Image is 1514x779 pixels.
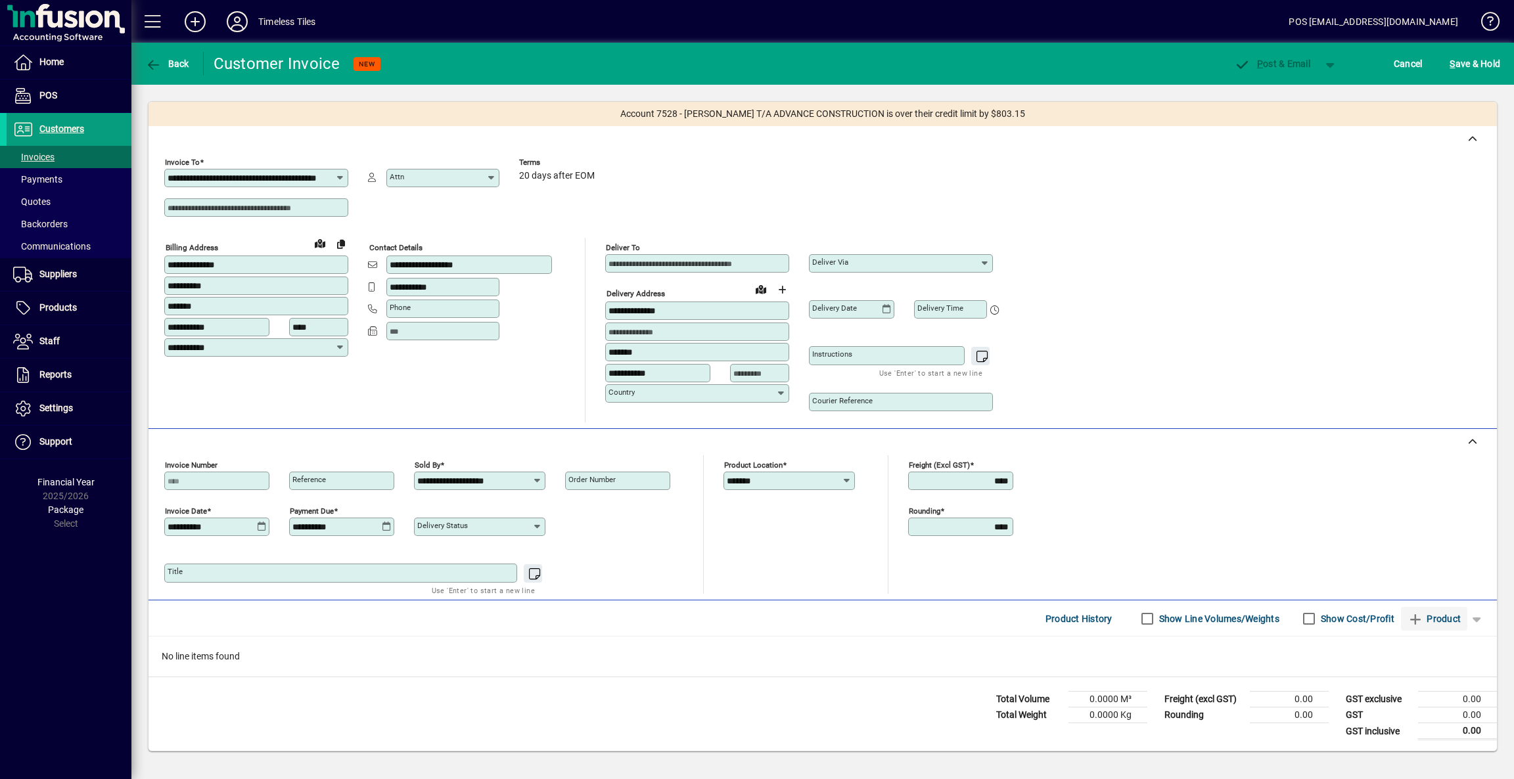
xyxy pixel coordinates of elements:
a: Reports [7,359,131,391]
a: View on map [310,233,331,254]
div: POS [EMAIL_ADDRESS][DOMAIN_NAME] [1289,11,1458,32]
mat-label: Invoice date [165,506,207,516]
td: GST exclusive [1339,692,1418,707]
mat-hint: Use 'Enter' to start a new line [879,365,982,380]
mat-label: Courier Reference [812,396,873,405]
a: Backorders [7,213,131,235]
mat-label: Delivery time [917,303,963,313]
td: 0.00 [1250,707,1329,723]
a: View on map [750,278,771,300]
td: Total Weight [990,707,1068,723]
span: ost & Email [1234,58,1310,69]
a: Quotes [7,190,131,213]
label: Show Line Volumes/Weights [1157,612,1279,625]
td: Freight (excl GST) [1158,692,1250,707]
mat-label: Country [608,388,635,397]
mat-label: Rounding [909,506,940,516]
span: Product History [1045,608,1113,629]
a: Knowledge Base [1471,3,1498,45]
mat-label: Instructions [812,349,852,359]
mat-label: Title [168,567,183,576]
span: Suppliers [39,269,77,279]
td: GST [1339,707,1418,723]
span: Communications [13,241,91,252]
span: Product [1408,608,1461,629]
span: Financial Year [37,477,95,487]
a: Products [7,292,131,324]
mat-label: Attn [390,172,404,181]
span: ave & Hold [1450,53,1500,74]
span: P [1257,58,1263,69]
mat-label: Deliver To [606,243,640,252]
mat-label: Phone [390,303,411,312]
button: Profile [216,10,258,33]
a: POS [7,79,131,112]
a: Communications [7,235,131,257]
span: Settings [39,403,73,413]
mat-label: Freight (excl GST) [909,460,970,470]
mat-label: Payment due [290,506,334,516]
span: NEW [359,60,375,68]
span: 20 days after EOM [519,171,595,181]
a: Invoices [7,146,131,168]
app-page-header-button: Back [131,52,204,76]
button: Cancel [1390,52,1426,76]
td: 0.00 [1250,692,1329,707]
span: Backorders [13,219,68,229]
span: S [1450,58,1455,69]
mat-label: Invoice To [165,158,200,167]
a: Home [7,46,131,79]
span: Payments [13,174,62,185]
span: Invoices [13,152,55,162]
td: Total Volume [990,692,1068,707]
a: Suppliers [7,258,131,291]
button: Post & Email [1227,52,1317,76]
td: 0.0000 Kg [1068,707,1147,723]
span: Reports [39,369,72,380]
mat-label: Delivery date [812,303,857,313]
span: Terms [519,158,598,167]
span: Quotes [13,196,51,207]
mat-label: Reference [292,475,326,484]
td: 0.00 [1418,692,1497,707]
td: GST inclusive [1339,723,1418,740]
a: Payments [7,168,131,190]
div: Customer Invoice [214,53,340,74]
td: 0.00 [1418,723,1497,740]
span: Products [39,302,77,313]
button: Choose address [771,279,792,300]
span: Account 7528 - [PERSON_NAME] T/A ADVANCE CONSTRUCTION is over their credit limit by $803.15 [620,107,1025,121]
span: Home [39,56,64,67]
button: Add [174,10,216,33]
span: Customers [39,123,84,134]
label: Show Cost/Profit [1318,612,1394,625]
mat-label: Sold by [415,460,440,470]
div: No line items found [149,636,1497,677]
mat-label: Product location [724,460,783,470]
button: Product [1401,607,1467,631]
span: Cancel [1394,53,1423,74]
span: Package [48,504,83,515]
button: Save & Hold [1446,52,1503,76]
td: Rounding [1158,707,1250,723]
span: POS [39,90,57,100]
a: Support [7,426,131,458]
span: Staff [39,336,60,346]
td: 0.00 [1418,707,1497,723]
mat-label: Deliver via [812,257,848,267]
button: Product History [1040,607,1118,631]
div: Timeless Tiles [258,11,315,32]
button: Copy to Delivery address [331,233,352,254]
mat-label: Invoice number [165,460,218,470]
button: Back [142,52,193,76]
mat-label: Order number [568,475,616,484]
a: Staff [7,325,131,358]
a: Settings [7,392,131,425]
td: 0.0000 M³ [1068,692,1147,707]
mat-hint: Use 'Enter' to start a new line [432,583,535,598]
span: Back [145,58,189,69]
span: Support [39,436,72,447]
mat-label: Delivery status [417,521,468,530]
